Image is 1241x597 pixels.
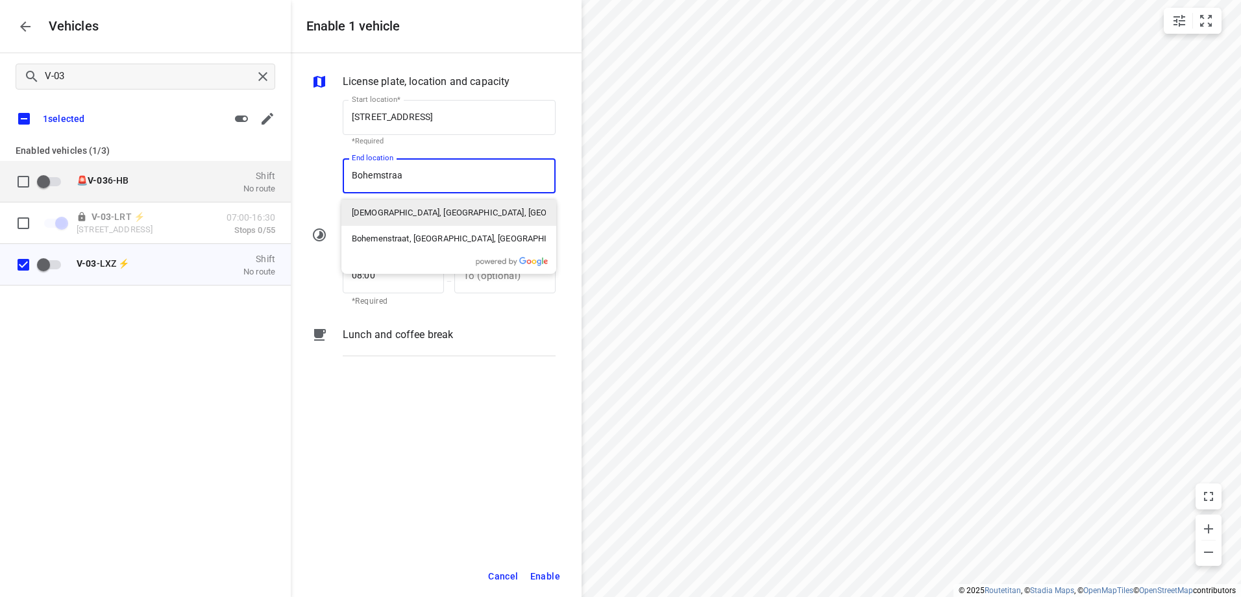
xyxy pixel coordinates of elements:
p: 07:00-16:30 [227,212,275,222]
span: Enable [530,568,560,585]
p: 1 selected [43,114,84,124]
button: Cancel [482,563,524,590]
p: No route [243,266,275,276]
p: Shift [243,253,275,263]
p: No route [243,183,275,193]
div: Drivers’ working hours [312,227,556,245]
button: Map settings [1166,8,1192,34]
div: License plate, location and capacity [312,74,556,92]
span: -LRT ⚡ [92,211,145,221]
div: small contained button group [1164,8,1222,34]
a: Routetitan [985,586,1021,595]
p: — [444,276,454,286]
p: Stops 0/55 [227,225,275,235]
img: Powered by Google [476,257,548,266]
div: Lunch and coffee break [312,327,556,366]
p: Lunch and coffee break [343,327,453,343]
p: [DEMOGRAPHIC_DATA], [GEOGRAPHIC_DATA], [GEOGRAPHIC_DATA] [352,206,546,219]
a: OpenMapTiles [1083,586,1133,595]
p: *Required [352,295,435,308]
h5: Enable 1 vehicle [306,19,400,34]
input: Search vehicles [45,66,253,86]
span: Enable [36,169,69,193]
span: Edit vehicle [254,112,280,124]
p: Shift [243,170,275,180]
p: Bohemenstraat, [GEOGRAPHIC_DATA], [GEOGRAPHIC_DATA] [352,232,546,245]
p: Vehicles [38,19,99,34]
span: Enable [228,112,254,124]
a: OpenStreetMap [1139,586,1193,595]
a: Stadia Maps [1030,586,1074,595]
p: [STREET_ADDRESS] [77,224,206,234]
p: *Required [352,137,547,145]
li: © 2025 , © , © © contributors [959,586,1236,595]
button: Enable [524,563,566,590]
span: 🚨 6-HB [77,175,129,185]
span: Unable to edit locked vehicles [36,210,69,235]
span: -LXZ ⚡ [77,258,129,268]
b: V-03 [77,258,97,268]
b: V-03 [88,175,108,185]
span: Cancel [488,568,518,585]
span: Enable [36,252,69,276]
button: Fit zoom [1193,8,1219,34]
p: License plate, location and capacity [343,74,510,90]
b: V-03 [92,211,112,221]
